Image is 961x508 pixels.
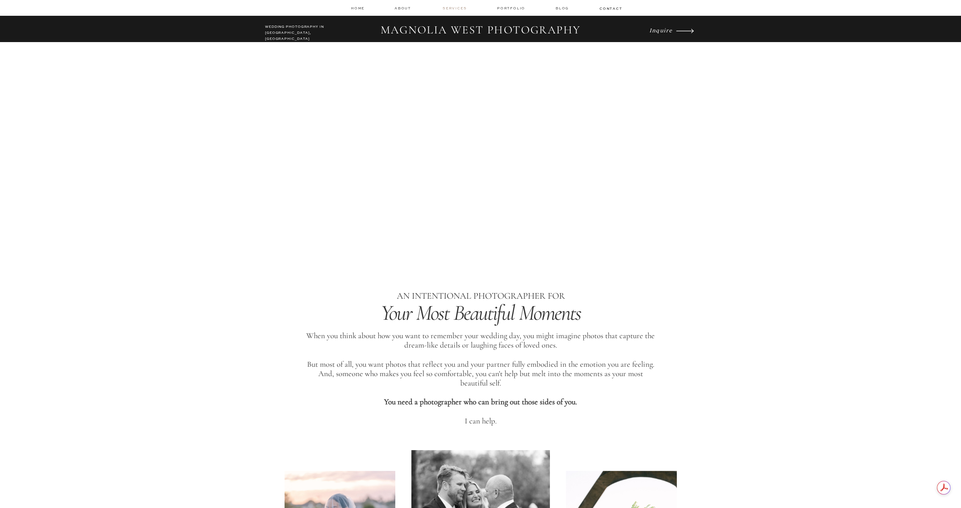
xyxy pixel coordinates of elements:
[556,6,571,11] a: Blog
[265,24,331,38] h2: WEDDING PHOTOGRAPHY IN [GEOGRAPHIC_DATA], [GEOGRAPHIC_DATA]
[384,397,577,407] b: You need a photographer who can bring out those sides of you.
[649,26,672,33] i: Inquire
[336,289,625,304] p: AN INTENTIONAL PHOTOGRAPHER FOR
[375,23,586,38] h2: MAGNOLIA WEST PHOTOGRAPHY
[599,6,621,11] a: contact
[381,299,581,326] i: Your Most Beautiful Moments
[337,230,625,245] h1: Los Angeles Wedding Photographer
[497,6,527,11] a: Portfolio
[443,6,468,11] a: services
[649,25,674,35] a: Inquire
[395,6,413,11] a: about
[306,331,655,430] p: When you think about how you want to remember your wedding day, you might imagine photos that cap...
[323,191,637,218] i: Timeless Images & an Unparalleled Experience
[351,6,365,11] a: home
